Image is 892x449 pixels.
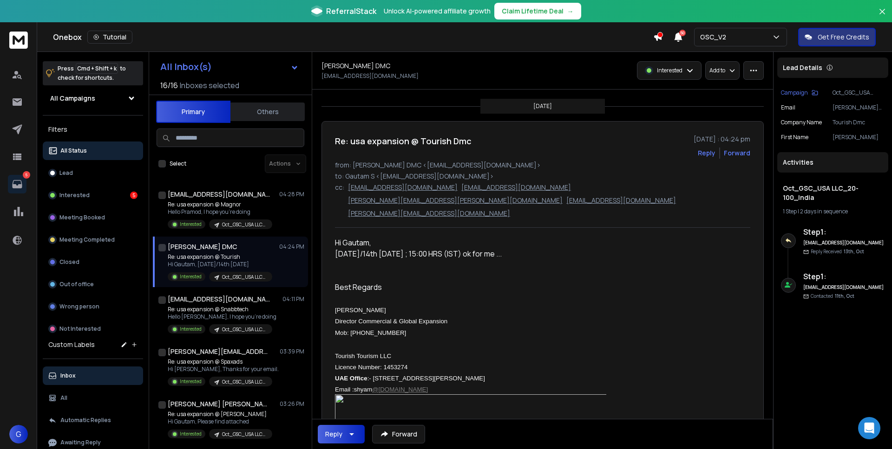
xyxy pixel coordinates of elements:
[43,275,143,294] button: Out of office
[700,32,730,42] p: GSC_V2
[8,175,26,193] a: 5
[60,372,76,379] p: Inbox
[43,320,143,338] button: Not Interested
[781,89,808,96] p: Campaign
[87,31,132,44] button: Tutorial
[783,207,797,215] span: 1 Step
[566,196,676,205] p: [EMAIL_ADDRESS][DOMAIN_NAME]
[168,366,279,373] p: Hi [PERSON_NAME], Thanks for your email.
[335,172,750,181] p: to: Gautam S <[EMAIL_ADDRESS][DOMAIN_NAME]>
[384,6,491,16] p: Unlock AI-powered affiliate growth
[724,148,750,158] div: Forward
[835,293,854,299] span: 11th, Oct
[709,67,725,74] p: Add to
[282,295,304,303] p: 04:11 PM
[280,348,304,355] p: 03:39 PM
[168,347,270,356] h1: [PERSON_NAME][EMAIL_ADDRESS][DOMAIN_NAME]
[59,192,90,199] p: Interested
[43,253,143,271] button: Closed
[876,6,888,28] button: Close banner
[59,258,79,266] p: Closed
[783,208,883,215] div: |
[170,160,186,167] label: Select
[280,400,304,408] p: 03:26 PM
[222,274,267,281] p: Oct_GSC_USA LLC_20-100_India
[168,190,270,199] h1: [EMAIL_ADDRESS][DOMAIN_NAME]
[53,31,653,44] div: Onebox
[60,147,87,154] p: All Status
[698,148,715,158] button: Reply
[321,72,419,80] p: [EMAIL_ADDRESS][DOMAIN_NAME]
[168,418,272,425] p: Hi Gautam, Please find attached
[318,425,365,443] button: Reply
[803,226,885,237] h6: Step 1 :
[168,201,272,208] p: Re: usa expansion @ Magnor
[279,243,304,250] p: 04:24 PM
[372,386,428,393] a: @[DOMAIN_NAME]
[60,439,101,446] p: Awaiting Reply
[43,366,143,385] button: Inbox
[43,164,143,182] button: Lead
[43,141,143,160] button: All Status
[9,425,28,443] button: G
[335,364,407,371] span: Licence Number: 1453274
[335,135,472,148] h1: Re: usa expansion @ Tourish Dmc
[367,375,485,382] span: :- [STREET_ADDRESS][PERSON_NAME]
[533,103,552,110] p: [DATE]
[160,80,178,91] span: 16 / 16
[168,295,270,304] h1: [EMAIL_ADDRESS][DOMAIN_NAME]
[348,183,458,192] p: [EMAIL_ADDRESS][DOMAIN_NAME]
[180,80,239,91] h3: Inboxes selected
[783,63,822,72] p: Lead Details
[844,248,864,255] span: 13th, Oct
[168,208,272,216] p: Hello Pramod, I hope you're doing
[168,399,270,409] h1: [PERSON_NAME] [PERSON_NAME]
[818,32,869,42] p: Get Free Credits
[335,375,367,382] span: UAE Office
[59,303,99,310] p: Wrong person
[326,6,376,17] span: ReferralStack
[60,417,111,424] p: Automatic Replies
[43,208,143,227] button: Meeting Booked
[168,411,272,418] p: Re: usa expansion @ [PERSON_NAME]
[43,297,143,316] button: Wrong person
[43,186,143,205] button: Interested5
[811,248,864,255] p: Reply Received
[679,30,686,36] span: 50
[59,325,101,333] p: Not Interested
[43,89,143,108] button: All Campaigns
[858,417,880,439] div: Open Intercom Messenger
[222,431,267,438] p: Oct_GSC_USA LLC_20-100_India
[130,192,138,199] div: 5
[335,237,606,248] div: Hi Gautam,
[335,329,406,336] span: Mob: [PHONE_NUMBER]
[800,207,848,215] span: 2 days in sequence
[348,196,563,205] p: [PERSON_NAME][EMAIL_ADDRESS][PERSON_NAME][DOMAIN_NAME]
[59,236,115,244] p: Meeting Completed
[160,62,212,71] h1: All Inbox(s)
[222,221,267,228] p: Oct_GSC_USA LLC_20-100_India
[833,89,885,96] p: Oct_GSC_USA LLC_20-100_India
[60,394,67,402] p: All
[803,239,885,246] h6: [EMAIL_ADDRESS][DOMAIN_NAME]
[48,340,95,349] h3: Custom Labels
[180,430,202,437] p: Interested
[372,425,425,443] button: Forward
[168,242,237,251] h1: [PERSON_NAME] DMC
[781,119,822,126] p: Company Name
[798,28,876,46] button: Get Free Credits
[153,58,306,76] button: All Inbox(s)
[58,64,126,83] p: Press to check for shortcuts.
[222,326,267,333] p: Oct_GSC_USA LLC_20-100_India
[777,152,888,173] div: Activities
[354,386,372,393] font: shyam
[168,253,272,261] p: Re: usa expansion @ Tourish
[461,183,571,192] p: [EMAIL_ADDRESS][DOMAIN_NAME]
[335,318,447,325] span: Director Commercial & Global Expansion
[230,102,305,122] button: Others
[23,171,30,179] p: 5
[335,183,344,218] p: cc:
[494,3,581,19] button: Claim Lifetime Deal→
